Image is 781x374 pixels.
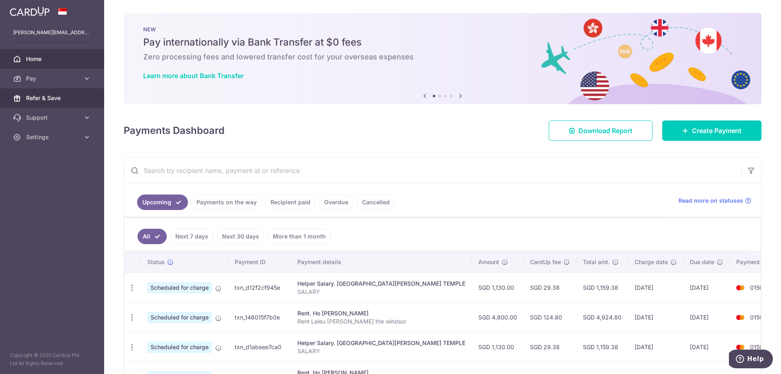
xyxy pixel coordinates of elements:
[147,258,165,266] span: Status
[191,195,262,210] a: Payments on the way
[265,195,316,210] a: Recipient paid
[170,229,214,244] a: Next 7 days
[628,332,683,362] td: [DATE]
[228,302,291,332] td: txn_146015f7b0e
[147,341,212,353] span: Scheduled for charge
[524,273,576,302] td: SGD 29.38
[472,302,524,332] td: SGD 4,800.00
[297,339,465,347] div: Helper Salary. [GEOGRAPHIC_DATA][PERSON_NAME] TEMPLE
[228,273,291,302] td: txn_d12f2cf945e
[478,258,499,266] span: Amount
[683,302,730,332] td: [DATE]
[291,252,472,273] th: Payment details
[524,302,576,332] td: SGD 124.80
[678,197,743,205] span: Read more on statuses
[124,157,742,184] input: Search by recipient name, payment id or reference
[524,332,576,362] td: SGD 29.38
[319,195,353,210] a: Overdue
[297,280,465,288] div: Helper Salary. [GEOGRAPHIC_DATA][PERSON_NAME] TEMPLE
[662,120,761,141] a: Create Payment
[732,283,748,293] img: Bank Card
[143,52,742,62] h6: Zero processing fees and lowered transfer cost for your overseas expenses
[576,332,628,362] td: SGD 1,159.38
[268,229,331,244] a: More than 1 month
[472,332,524,362] td: SGD 1,130.00
[13,28,91,37] p: [PERSON_NAME][EMAIL_ADDRESS][DOMAIN_NAME]
[635,258,668,266] span: Charge date
[124,123,225,138] h4: Payments Dashboard
[137,195,188,210] a: Upcoming
[729,350,773,370] iframe: Opens a widget where you can find more information
[732,342,748,352] img: Bank Card
[530,258,561,266] span: CardUp fee
[297,288,465,296] p: SALARY
[576,273,628,302] td: SGD 1,159.38
[732,313,748,322] img: Bank Card
[297,309,465,317] div: Rent. Ho [PERSON_NAME]
[137,229,167,244] a: All
[690,258,714,266] span: Due date
[26,94,80,102] span: Refer & Save
[147,312,212,323] span: Scheduled for charge
[143,26,742,33] p: NEW
[683,332,730,362] td: [DATE]
[10,7,50,16] img: CardUp
[472,273,524,302] td: SGD 1,130.00
[692,126,742,136] span: Create Payment
[683,273,730,302] td: [DATE]
[750,343,763,350] span: 0150
[143,36,742,49] h5: Pay internationally via Bank Transfer at $0 fees
[750,314,763,321] span: 0150
[549,120,652,141] a: Download Report
[297,347,465,355] p: SALARY
[750,284,763,291] span: 0150
[678,197,751,205] a: Read more on statuses
[357,195,395,210] a: Cancelled
[124,13,761,104] img: Bank transfer banner
[26,74,80,83] span: Pay
[228,332,291,362] td: txn_d1abeee7ca0
[26,133,80,141] span: Settings
[628,302,683,332] td: [DATE]
[147,282,212,293] span: Scheduled for charge
[583,258,610,266] span: Total amt.
[228,252,291,273] th: Payment ID
[628,273,683,302] td: [DATE]
[26,114,80,122] span: Support
[576,302,628,332] td: SGD 4,924.80
[143,72,244,80] a: Learn more about Bank Transfer
[578,126,633,136] span: Download Report
[297,317,465,326] p: Rent Leleu [PERSON_NAME] the windsor
[26,55,80,63] span: Home
[217,229,264,244] a: Next 30 days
